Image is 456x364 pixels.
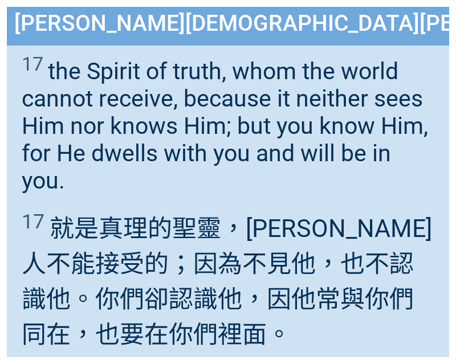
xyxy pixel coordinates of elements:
sup: 17 [22,210,44,234]
wg3756: 認識 [22,250,414,349]
sup: 17 [22,52,43,75]
wg1097: 他 [22,285,414,349]
wg3754: 不見 [22,250,414,349]
span: 就是真理 [22,208,435,350]
wg1161: 認識 [22,285,414,349]
span: the Spirit of truth, whom the world cannot receive, because it neither sees Him nor knows Him; bu... [22,52,435,194]
wg4151: ，[PERSON_NAME] [22,214,432,349]
wg1161: 卻 [22,285,414,349]
wg1410: 接受 [22,250,414,349]
wg3754: 他 [22,250,414,349]
wg3756: 能 [22,250,414,349]
wg846: 。你們 [22,285,414,349]
wg846: ，也 [22,250,414,349]
wg2889: 人不 [22,250,414,349]
wg2983: 的；因為 [22,250,414,349]
wg225: 的聖靈 [22,214,432,349]
wg3761: 不 [22,250,414,349]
